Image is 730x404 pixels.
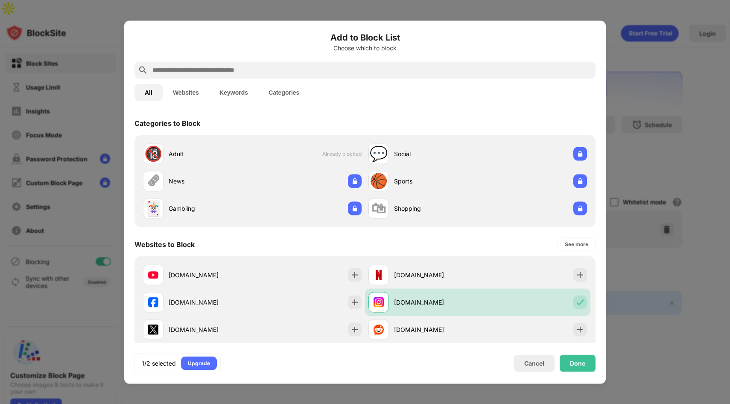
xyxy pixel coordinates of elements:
[138,65,148,75] img: search.svg
[374,270,384,280] img: favicons
[169,177,252,186] div: News
[394,325,478,334] div: [DOMAIN_NAME]
[322,151,362,157] span: Already blocked
[148,324,158,334] img: favicons
[134,44,596,51] div: Choose which to block
[209,84,258,101] button: Keywords
[148,297,158,307] img: favicons
[163,84,209,101] button: Websites
[394,298,478,307] div: [DOMAIN_NAME]
[374,324,384,334] img: favicons
[134,31,596,44] h6: Add to Block List
[370,172,388,190] div: 🏀
[394,149,478,158] div: Social
[188,359,210,367] div: Upgrade
[258,84,310,101] button: Categories
[134,240,195,248] div: Websites to Block
[144,145,162,163] div: 🔞
[370,145,388,163] div: 💬
[524,360,544,367] div: Cancel
[371,200,386,217] div: 🛍
[169,325,252,334] div: [DOMAIN_NAME]
[169,270,252,279] div: [DOMAIN_NAME]
[394,204,478,213] div: Shopping
[148,270,158,280] img: favicons
[144,200,162,217] div: 🃏
[394,270,478,279] div: [DOMAIN_NAME]
[394,177,478,186] div: Sports
[169,298,252,307] div: [DOMAIN_NAME]
[134,84,163,101] button: All
[146,172,161,190] div: 🗞
[169,204,252,213] div: Gambling
[134,119,200,127] div: Categories to Block
[374,297,384,307] img: favicons
[565,240,588,248] div: See more
[169,149,252,158] div: Adult
[142,359,176,367] div: 1/2 selected
[570,360,585,366] div: Done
